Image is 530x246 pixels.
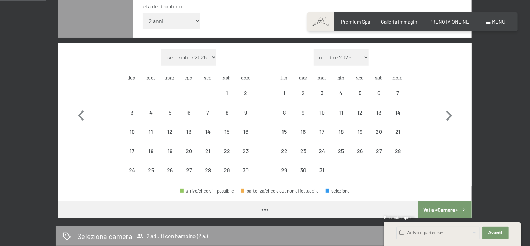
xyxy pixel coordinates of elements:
div: 1 [218,90,236,108]
div: 9 [237,110,255,127]
div: arrivo/check-in non effettuabile [236,161,255,180]
div: arrivo/check-in non effettuabile [236,103,255,122]
div: Fri Dec 12 2025 [351,103,369,122]
div: arrivo/check-in non effettuabile [141,161,160,180]
abbr: mercoledì [166,74,174,80]
div: Fri Nov 28 2025 [198,161,217,180]
div: arrivo/check-in non effettuabile [332,103,351,122]
div: 18 [332,129,350,146]
div: 18 [142,148,160,166]
div: Sun Dec 28 2025 [389,142,407,160]
h2: Seleziona camera [77,231,133,241]
div: arrivo/check-in non effettuabile [275,84,294,102]
div: Sat Dec 27 2025 [369,142,388,160]
div: Tue Dec 09 2025 [294,103,312,122]
div: arrivo/check-in non effettuabile [294,122,312,141]
div: Thu Nov 06 2025 [179,103,198,122]
div: arrivo/check-in non effettuabile [198,142,217,160]
div: Wed Dec 31 2025 [312,161,331,180]
div: arrivo/check-in non effettuabile [369,84,388,102]
div: 13 [180,129,198,146]
div: 6 [180,110,198,127]
div: 4 [332,90,350,108]
div: 29 [218,167,236,185]
div: 28 [199,167,216,185]
div: Sat Nov 08 2025 [218,103,236,122]
div: arrivo/check-in non effettuabile [294,142,312,160]
span: 2 adulti con bambino (2 a.) [137,233,208,240]
span: PRENOTA ONLINE [429,19,469,25]
div: arrivo/check-in non effettuabile [141,142,160,160]
button: Avanti [482,227,509,239]
div: Sat Dec 20 2025 [369,122,388,141]
div: arrivo/check-in non effettuabile [236,122,255,141]
abbr: giovedì [186,74,192,80]
div: 16 [294,129,312,146]
div: Wed Dec 10 2025 [312,103,331,122]
div: arrivo/check-in non effettuabile [141,122,160,141]
div: arrivo/check-in non effettuabile [312,84,331,102]
div: Mon Dec 22 2025 [275,142,294,160]
div: 8 [218,110,236,127]
abbr: venerdì [356,74,364,80]
div: 6 [370,90,388,108]
div: Mon Nov 10 2025 [123,122,141,141]
div: Mon Dec 01 2025 [275,84,294,102]
div: 30 [237,167,255,185]
div: arrivo/check-in non effettuabile [275,142,294,160]
div: Sat Dec 06 2025 [369,84,388,102]
div: arrivo/check-in non effettuabile [332,84,351,102]
div: arrivo/check-in non effettuabile [218,122,236,141]
a: Galleria immagini [381,19,419,25]
div: 10 [123,129,141,146]
div: Thu Dec 04 2025 [332,84,351,102]
div: 12 [351,110,369,127]
div: Sat Nov 29 2025 [218,161,236,180]
div: Sun Nov 30 2025 [236,161,255,180]
div: 22 [275,148,293,166]
div: arrivo/check-in non effettuabile [294,84,312,102]
div: arrivo/check-in non effettuabile [312,122,331,141]
div: arrivo/check-in non effettuabile [389,142,407,160]
div: arrivo/check-in non effettuabile [161,161,179,180]
abbr: martedì [147,74,155,80]
span: Avanti [488,230,502,236]
div: 15 [275,129,293,146]
div: Fri Dec 19 2025 [351,122,369,141]
div: arrivo/check-in non effettuabile [351,103,369,122]
span: Menu [492,19,506,25]
div: arrivo/check-in non effettuabile [198,122,217,141]
div: Thu Dec 11 2025 [332,103,351,122]
div: Tue Dec 23 2025 [294,142,312,160]
div: arrivo/check-in non effettuabile [123,122,141,141]
div: 2 [294,90,312,108]
div: 16 [237,129,255,146]
div: arrivo/check-in non effettuabile [123,161,141,180]
div: Tue Nov 11 2025 [141,122,160,141]
button: Mese precedente [71,49,91,180]
div: arrivo/check-in non effettuabile [275,103,294,122]
div: arrivo/check-in non effettuabile [236,84,255,102]
div: arrivo/check-in possibile [180,189,234,193]
div: Thu Dec 18 2025 [332,122,351,141]
div: arrivo/check-in non effettuabile [369,142,388,160]
div: arrivo/check-in non effettuabile [312,142,331,160]
div: arrivo/check-in non effettuabile [161,142,179,160]
div: arrivo/check-in non effettuabile [275,122,294,141]
div: Tue Dec 16 2025 [294,122,312,141]
abbr: mercoledì [318,74,326,80]
button: Vai a «Camera» [418,201,472,218]
div: Wed Nov 12 2025 [161,122,179,141]
span: Premium Spa [341,19,370,25]
div: Sun Dec 14 2025 [389,103,407,122]
div: arrivo/check-in non effettuabile [218,161,236,180]
div: Wed Nov 26 2025 [161,161,179,180]
div: Sat Nov 22 2025 [218,142,236,160]
div: arrivo/check-in non effettuabile [389,122,407,141]
div: arrivo/check-in non effettuabile [236,142,255,160]
div: 26 [161,167,179,185]
div: arrivo/check-in non effettuabile [332,142,351,160]
div: arrivo/check-in non effettuabile [161,103,179,122]
div: arrivo/check-in non effettuabile [351,84,369,102]
div: Sat Nov 15 2025 [218,122,236,141]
